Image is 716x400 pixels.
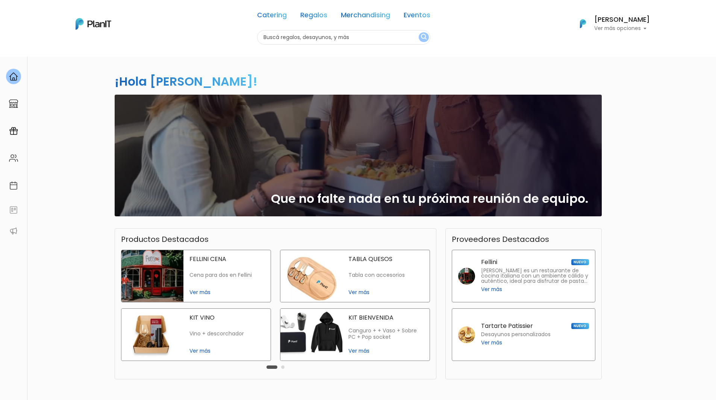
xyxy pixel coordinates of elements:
[458,326,475,343] img: tartarte patissier
[481,268,589,284] p: [PERSON_NAME] es un restaurante de cocina italiana con un ambiente cálido y auténtico, ideal para...
[280,309,342,361] img: kit bienvenida
[9,127,18,136] img: campaigns-02234683943229c281be62815700db0a1741e53638e28bf9629b52c665b00959.svg
[121,309,183,361] img: kit vino
[281,365,285,369] button: Carousel Page 2
[458,268,475,285] img: fellini
[257,30,430,45] input: Buscá regalos, desayunos, y más
[271,192,588,206] h2: Que no falte nada en tu próxima reunión de equipo.
[571,323,589,329] span: NUEVO
[9,205,18,214] img: feedback-78b5a0c8f98aac82b08bfc38622c3050aee476f2c9584af64705fc4e61158814.svg
[348,347,424,355] span: Ver más
[189,331,265,337] p: Vino + descorchador
[452,235,549,244] h3: Proveedores Destacados
[266,365,277,369] button: Carousel Page 1 (Current Slide)
[348,328,424,341] p: Canguro + + Vaso + Sobre PC + Pop socket
[280,250,430,302] a: tabla quesos TABLA QUESOS Tabla con accesorios Ver más
[571,259,589,265] span: NUEVO
[481,285,502,293] span: Ver más
[481,339,502,347] span: Ver más
[421,34,427,41] img: search_button-432b6d5273f82d61273b3651a40e1bd1b912527efae98b1b7a1b2c0702e16a8d.svg
[9,99,18,108] img: marketplace-4ceaa7011d94191e9ded77b95e3339b90024bf715f7c57f8cf31f2d8c509eaba.svg
[481,332,551,337] p: Desayunos personalizados
[257,12,287,21] a: Catering
[348,256,424,262] p: TABLA QUESOS
[189,256,265,262] p: FELLINI CENA
[280,250,342,302] img: tabla quesos
[300,12,327,21] a: Regalos
[189,272,265,278] p: Cena para dos en Fellini
[189,288,265,296] span: Ver más
[121,250,271,302] a: fellini cena FELLINI CENA Cena para dos en Fellini Ver más
[9,226,18,235] img: partners-52edf745621dab592f3b2c58e3bca9d71375a7ef29c3b500c9f145b62cc070d4.svg
[348,288,424,296] span: Ver más
[121,250,183,302] img: fellini cena
[481,323,533,329] p: Tartarte Patissier
[575,15,591,32] img: PlanIt Logo
[570,14,650,33] button: PlanIt Logo [PERSON_NAME] Ver más opciones
[76,18,111,30] img: PlanIt Logo
[348,315,424,321] p: KIT BIENVENIDA
[115,73,257,90] h2: ¡Hola [PERSON_NAME]!
[481,259,497,265] p: Fellini
[452,250,595,302] a: Fellini NUEVO [PERSON_NAME] es un restaurante de cocina italiana con un ambiente cálido y auténti...
[121,308,271,361] a: kit vino KIT VINO Vino + descorchador Ver más
[594,17,650,23] h6: [PERSON_NAME]
[452,308,595,361] a: Tartarte Patissier NUEVO Desayunos personalizados Ver más
[189,315,265,321] p: KIT VINO
[9,154,18,163] img: people-662611757002400ad9ed0e3c099ab2801c6687ba6c219adb57efc949bc21e19d.svg
[189,347,265,355] span: Ver más
[121,235,209,244] h3: Productos Destacados
[341,12,390,21] a: Merchandising
[594,26,650,31] p: Ver más opciones
[9,72,18,81] img: home-e721727adea9d79c4d83392d1f703f7f8bce08238fde08b1acbfd93340b81755.svg
[265,362,286,371] div: Carousel Pagination
[9,181,18,190] img: calendar-87d922413cdce8b2cf7b7f5f62616a5cf9e4887200fb71536465627b3292af00.svg
[404,12,430,21] a: Eventos
[280,308,430,361] a: kit bienvenida KIT BIENVENIDA Canguro + + Vaso + Sobre PC + Pop socket Ver más
[348,272,424,278] p: Tabla con accesorios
